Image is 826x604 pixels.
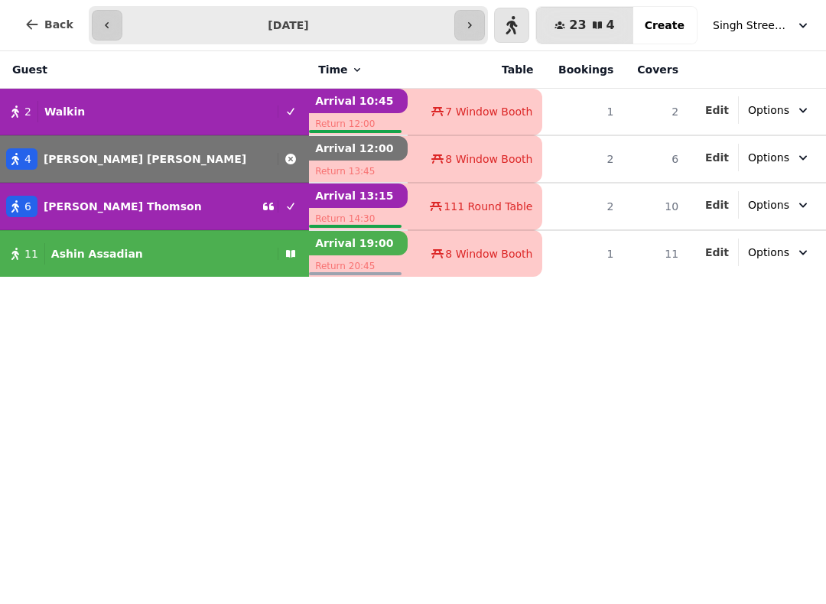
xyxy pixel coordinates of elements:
span: 8 Window Booth [445,151,532,167]
p: Arrival 19:00 [309,231,408,255]
span: Options [748,197,789,213]
p: Ashin Assadian [51,246,143,261]
button: 234 [536,7,633,44]
p: Return 13:45 [309,161,408,182]
span: 7 Window Booth [445,104,532,119]
p: Arrival 10:45 [309,89,408,113]
p: Walkin [44,104,85,119]
p: Return 12:00 [309,113,408,135]
button: Edit [705,245,729,260]
span: Time [318,62,347,77]
button: Time [318,62,363,77]
td: 2 [623,89,688,136]
span: 111 Round Table [444,199,532,214]
button: Singh Street Bruntsfield [704,11,820,39]
button: Edit [705,150,729,165]
span: Edit [705,152,729,163]
td: 11 [623,230,688,277]
button: Options [739,191,820,219]
p: Return 20:45 [309,255,408,277]
span: 4 [606,19,615,31]
td: 2 [542,183,623,230]
span: Edit [705,200,729,210]
span: 11 [24,246,38,261]
p: Arrival 13:15 [309,183,408,208]
th: Table [408,51,543,89]
span: 6 [24,199,31,214]
td: 2 [542,135,623,183]
span: Options [748,245,789,260]
span: Back [44,19,73,30]
p: [PERSON_NAME] [PERSON_NAME] [44,151,246,167]
button: Options [739,96,820,124]
span: 23 [569,19,586,31]
button: Edit [705,197,729,213]
button: Options [739,144,820,171]
button: Edit [705,102,729,118]
span: Create [645,20,685,31]
span: Singh Street Bruntsfield [713,18,789,33]
th: Covers [623,51,688,89]
span: Options [748,150,789,165]
td: 1 [542,230,623,277]
td: 10 [623,183,688,230]
span: Edit [705,247,729,258]
button: Options [739,239,820,266]
p: Arrival 12:00 [309,136,408,161]
span: 2 [24,104,31,119]
button: Create [633,7,697,44]
button: Back [12,6,86,43]
p: [PERSON_NAME] Thomson [44,199,202,214]
span: 8 Window Booth [445,246,532,261]
td: 6 [623,135,688,183]
td: 1 [542,89,623,136]
span: Options [748,102,789,118]
p: Return 14:30 [309,208,408,229]
span: 4 [24,151,31,167]
th: Bookings [542,51,623,89]
span: Edit [705,105,729,115]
